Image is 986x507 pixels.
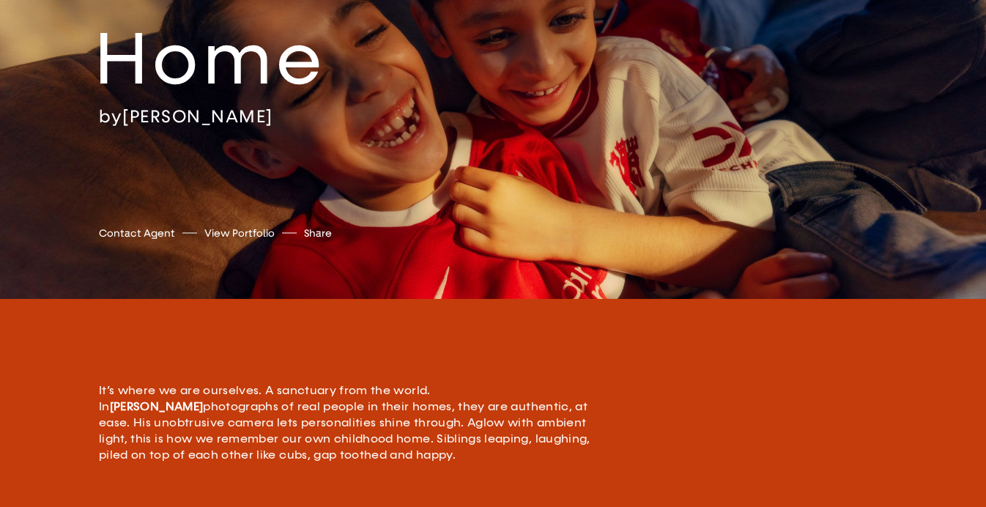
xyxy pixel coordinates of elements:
button: Share [304,223,332,243]
strong: [PERSON_NAME] [110,399,204,414]
p: It’s where we are ourselves. A sanctuary from the world. In photographs of real people in their h... [99,382,612,463]
a: View Portfolio [204,226,275,241]
span: by [99,106,122,127]
a: [PERSON_NAME] [122,106,273,127]
h2: Home [94,14,425,106]
a: Contact Agent [99,226,175,241]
